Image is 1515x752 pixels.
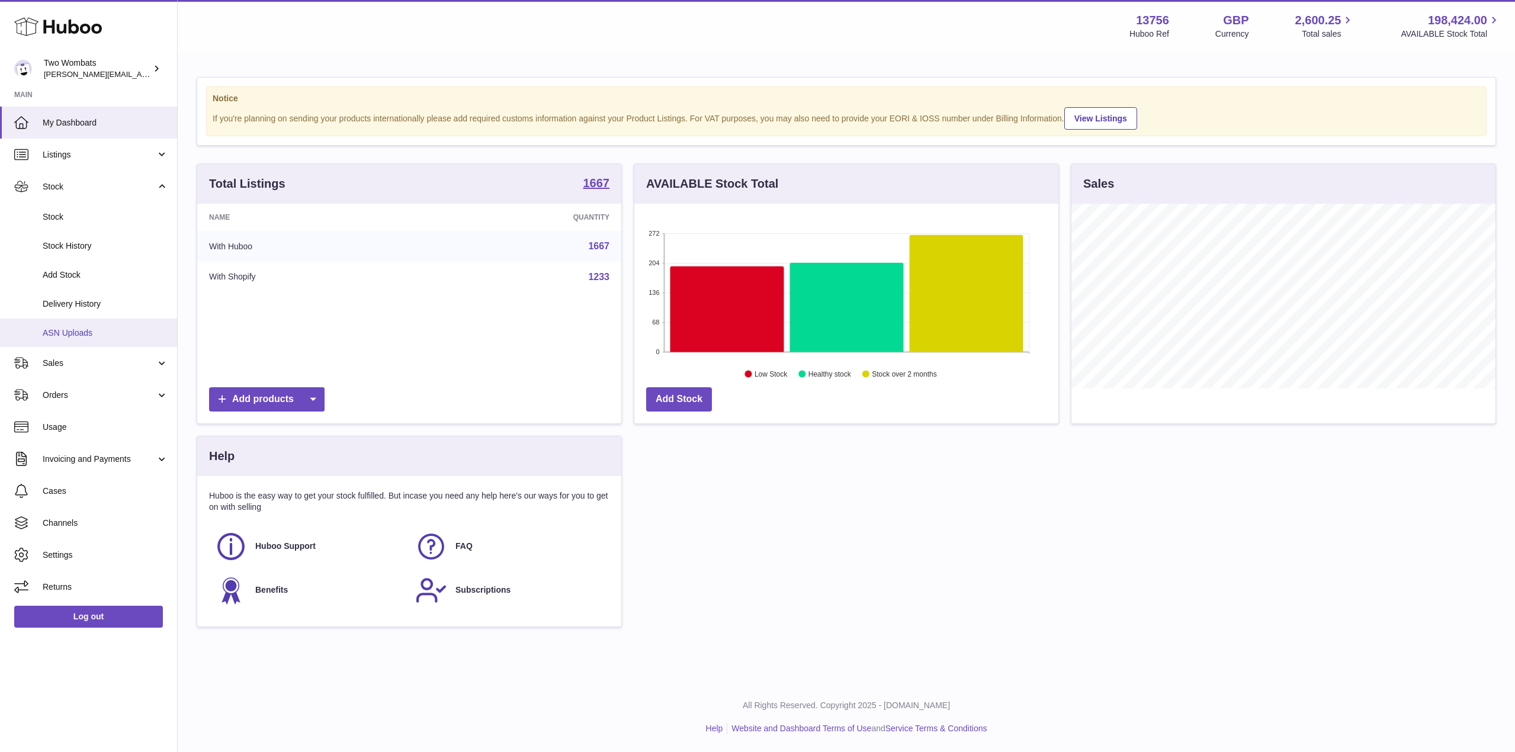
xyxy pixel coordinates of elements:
[215,531,403,563] a: Huboo Support
[215,574,403,606] a: Benefits
[1401,12,1501,40] a: 198,424.00 AVAILABLE Stock Total
[213,105,1480,130] div: If you're planning on sending your products internationally please add required customs informati...
[455,584,511,596] span: Subscriptions
[1401,28,1501,40] span: AVAILABLE Stock Total
[43,390,156,401] span: Orders
[43,327,168,339] span: ASN Uploads
[209,176,285,192] h3: Total Listings
[649,259,659,266] text: 204
[14,60,32,78] img: philip.carroll@twowombats.com
[209,387,325,412] a: Add products
[1215,28,1249,40] div: Currency
[706,724,723,733] a: Help
[1302,28,1354,40] span: Total sales
[646,387,712,412] a: Add Stock
[583,177,610,189] strong: 1667
[1136,12,1169,28] strong: 13756
[43,298,168,310] span: Delivery History
[43,518,168,529] span: Channels
[646,176,778,192] h3: AVAILABLE Stock Total
[43,211,168,223] span: Stock
[731,724,871,733] a: Website and Dashboard Terms of Use
[44,57,150,80] div: Two Wombats
[1064,107,1137,130] a: View Listings
[43,486,168,497] span: Cases
[43,149,156,160] span: Listings
[415,574,604,606] a: Subscriptions
[1295,12,1355,40] a: 2,600.25 Total sales
[649,230,659,237] text: 272
[872,370,936,378] text: Stock over 2 months
[649,289,659,296] text: 136
[656,348,659,355] text: 0
[43,581,168,593] span: Returns
[43,454,156,465] span: Invoicing and Payments
[255,584,288,596] span: Benefits
[209,490,609,513] p: Huboo is the easy way to get your stock fulfilled. But incase you need any help here's our ways f...
[43,269,168,281] span: Add Stock
[808,370,852,378] text: Healthy stock
[43,549,168,561] span: Settings
[1129,28,1169,40] div: Huboo Ref
[43,181,156,192] span: Stock
[197,231,426,262] td: With Huboo
[213,93,1480,104] strong: Notice
[588,272,609,282] a: 1233
[43,422,168,433] span: Usage
[197,262,426,293] td: With Shopify
[583,177,610,191] a: 1667
[197,204,426,231] th: Name
[588,241,609,251] a: 1667
[44,69,301,79] span: [PERSON_NAME][EMAIL_ADDRESS][PERSON_NAME][DOMAIN_NAME]
[209,448,235,464] h3: Help
[1295,12,1341,28] span: 2,600.25
[727,723,987,734] li: and
[652,319,659,326] text: 68
[1428,12,1487,28] span: 198,424.00
[426,204,621,231] th: Quantity
[43,358,156,369] span: Sales
[1083,176,1114,192] h3: Sales
[14,606,163,627] a: Log out
[1223,12,1248,28] strong: GBP
[43,240,168,252] span: Stock History
[255,541,316,552] span: Huboo Support
[885,724,987,733] a: Service Terms & Conditions
[187,700,1506,711] p: All Rights Reserved. Copyright 2025 - [DOMAIN_NAME]
[755,370,788,378] text: Low Stock
[455,541,473,552] span: FAQ
[43,117,168,128] span: My Dashboard
[415,531,604,563] a: FAQ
